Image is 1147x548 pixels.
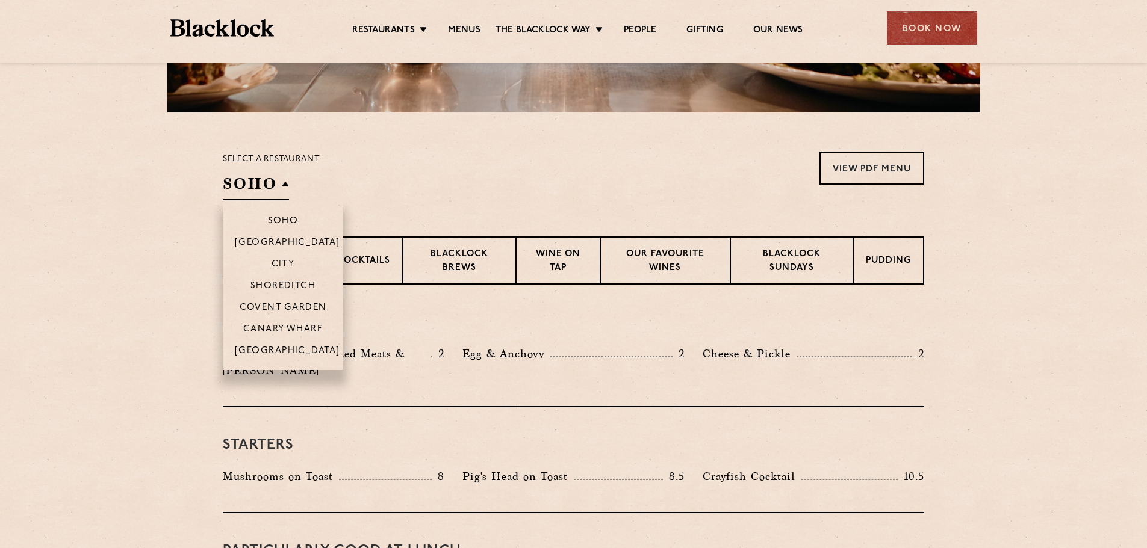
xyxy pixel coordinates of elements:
img: BL_Textured_Logo-footer-cropped.svg [170,19,275,37]
div: Book Now [887,11,977,45]
p: Canary Wharf [243,324,323,336]
p: 8 [432,469,444,484]
a: Our News [753,25,803,38]
p: Pig's Head on Toast [462,468,574,485]
h3: Pre Chop Bites [223,315,924,330]
h2: SOHO [223,173,289,200]
h3: Starters [223,437,924,453]
p: 10.5 [898,469,924,484]
p: [GEOGRAPHIC_DATA] [235,238,340,250]
p: 2 [432,346,444,362]
p: 8.5 [663,469,685,484]
p: Covent Garden [240,303,327,315]
p: Select a restaurant [223,152,320,167]
a: Gifting [686,25,723,38]
a: People [624,25,656,38]
p: Mushrooms on Toast [223,468,339,485]
p: Shoreditch [250,281,316,293]
a: View PDF Menu [819,152,924,185]
p: Wine on Tap [529,248,588,276]
p: Crayfish Cocktail [703,468,801,485]
a: The Blacklock Way [496,25,591,38]
p: Soho [268,216,299,228]
p: Cheese & Pickle [703,345,797,362]
p: Egg & Anchovy [462,345,550,362]
p: Pudding [866,254,911,269]
p: 2 [912,346,924,362]
p: Cocktails [337,254,390,269]
p: Our favourite wines [613,248,717,276]
a: Restaurants [352,25,415,38]
p: 2 [673,346,685,362]
p: Blacklock Brews [415,248,503,276]
p: Blacklock Sundays [743,248,841,276]
p: City [272,259,295,271]
p: [GEOGRAPHIC_DATA] [235,346,340,358]
a: Menus [448,25,480,38]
